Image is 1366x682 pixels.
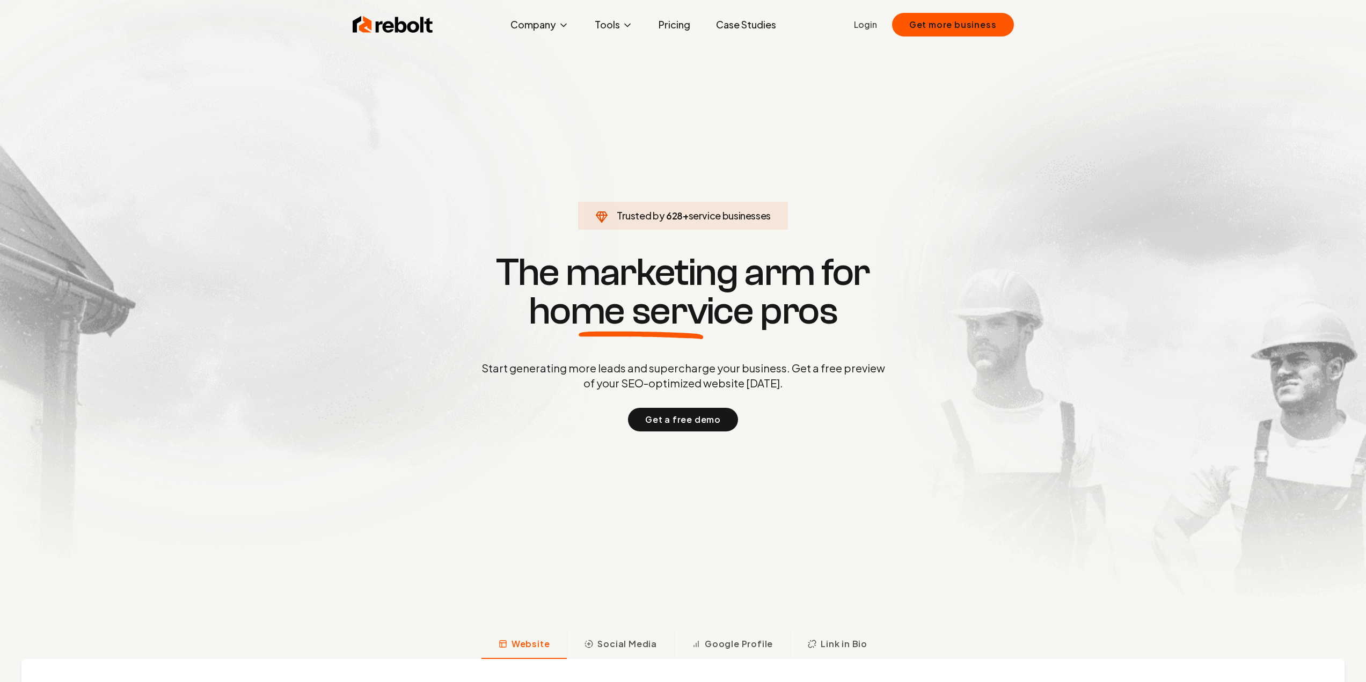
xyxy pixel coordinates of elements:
[674,631,790,659] button: Google Profile
[689,209,771,222] span: service businesses
[854,18,877,31] a: Login
[479,361,887,391] p: Start generating more leads and supercharge your business. Get a free preview of your SEO-optimiz...
[617,209,664,222] span: Trusted by
[481,631,567,659] button: Website
[502,14,578,35] button: Company
[353,14,433,35] img: Rebolt Logo
[426,253,941,331] h1: The marketing arm for pros
[628,408,738,431] button: Get a free demo
[512,637,550,650] span: Website
[821,637,867,650] span: Link in Bio
[683,209,689,222] span: +
[650,14,699,35] a: Pricing
[567,631,674,659] button: Social Media
[790,631,885,659] button: Link in Bio
[892,13,1014,36] button: Get more business
[529,292,754,331] span: home service
[707,14,785,35] a: Case Studies
[597,637,657,650] span: Social Media
[666,208,683,223] span: 628
[705,637,773,650] span: Google Profile
[586,14,641,35] button: Tools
